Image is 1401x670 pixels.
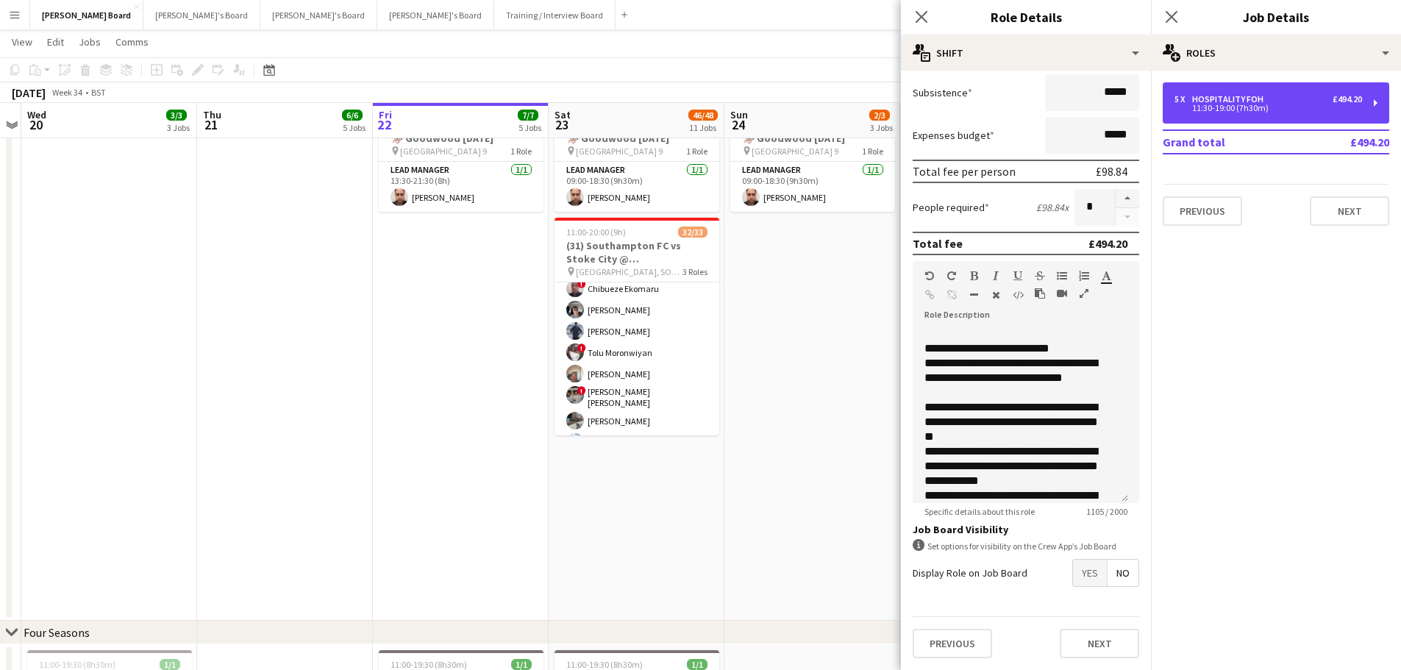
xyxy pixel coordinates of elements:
span: Sat [555,108,571,121]
a: Edit [41,32,70,51]
span: 3 Roles [682,266,707,277]
span: 3/3 [166,110,187,121]
label: Expenses budget [913,129,994,142]
span: ! [577,279,586,288]
span: View [12,35,32,49]
app-card-role: Lead Manager1/109:00-18:30 (9h30m)[PERSON_NAME] [730,162,895,212]
div: 3 Jobs [870,122,893,133]
span: 1 Role [862,146,883,157]
td: Grand total [1163,130,1302,154]
span: 1105 / 2000 [1074,506,1139,517]
button: Undo [924,270,935,282]
div: 5 Jobs [343,122,366,133]
span: 1 Role [686,146,707,157]
span: 11:00-20:00 (9h) [566,227,626,238]
app-card-role: Lead Manager1/109:00-18:30 (9h30m)[PERSON_NAME] [555,162,719,212]
button: Next [1310,196,1389,226]
button: [PERSON_NAME] Board [30,1,143,29]
span: 23 [552,116,571,133]
button: Ordered List [1079,270,1089,282]
button: Training / Interview Board [494,1,616,29]
button: Increase [1116,189,1139,208]
button: Italic [991,270,1001,282]
span: 22 [377,116,392,133]
label: Subsistence [913,86,972,99]
app-job-card: 11:00-20:00 (9h)32/33(31) Southampton FC vs Stoke City @ [GEOGRAPHIC_DATA] [GEOGRAPHIC_DATA], SO1... [555,218,719,435]
button: HTML Code [1013,289,1023,301]
button: Next [1060,629,1139,658]
span: 1 Role [510,146,532,157]
span: 11:00-19:30 (8h30m) [566,659,643,670]
span: [GEOGRAPHIC_DATA] 9 [400,146,487,157]
span: 20 [25,116,46,133]
span: Thu [203,108,221,121]
h3: Role Details [901,7,1151,26]
div: Total fee [913,236,963,251]
div: BST [91,87,106,98]
div: Four Seasons [24,625,90,640]
div: £494.20 [1088,236,1127,251]
button: Text Color [1101,270,1111,282]
h3: 🏇 Goodwood [DATE] [730,132,895,145]
label: People required [913,201,989,214]
span: Jobs [79,35,101,49]
button: Unordered List [1057,270,1067,282]
span: Specific details about this role [913,506,1047,517]
div: [DATE] [12,85,46,100]
span: Edit [47,35,64,49]
a: View [6,32,38,51]
span: [GEOGRAPHIC_DATA] 9 [752,146,838,157]
div: 5 x [1174,94,1192,104]
span: 32/33 [678,227,707,238]
div: 3 Jobs [167,122,190,133]
h3: 🏇 Goodwood [DATE] [379,132,543,145]
span: 11:00-19:30 (8h30m) [391,659,467,670]
span: Week 34 [49,87,85,98]
h3: Job Board Visibility [913,523,1139,536]
span: 24 [728,116,748,133]
button: [PERSON_NAME]'s Board [377,1,494,29]
app-job-card: 13:30-21:30 (8h)1/1🏇 Goodwood [DATE] [GEOGRAPHIC_DATA] 91 RoleLead Manager1/113:30-21:30 (8h)[PER... [379,110,543,212]
app-card-role: Lead Manager1/113:30-21:30 (8h)[PERSON_NAME] [379,162,543,212]
div: 11 Jobs [689,122,717,133]
span: 2/3 [869,110,890,121]
span: [GEOGRAPHIC_DATA], SO14 5FP [576,266,682,277]
div: 11:30-19:00 (7h30m) [1174,104,1362,112]
span: Sun [730,108,748,121]
div: £494.20 [1333,94,1362,104]
span: ! [577,386,586,395]
span: [GEOGRAPHIC_DATA] 9 [576,146,663,157]
div: Roles [1151,35,1401,71]
span: 7/7 [518,110,538,121]
button: Fullscreen [1079,288,1089,299]
span: Comms [115,35,149,49]
app-job-card: 09:00-18:30 (9h30m)1/1🏇 Goodwood [DATE] [GEOGRAPHIC_DATA] 91 RoleLead Manager1/109:00-18:30 (9h30... [555,110,719,212]
div: Hospitality FOH [1192,94,1269,104]
button: Previous [913,629,992,658]
div: £98.84 x [1036,201,1069,214]
div: Total fee per person [913,164,1016,179]
td: £494.20 [1302,130,1389,154]
app-job-card: 09:00-18:30 (9h30m)1/1🏇 Goodwood [DATE] [GEOGRAPHIC_DATA] 91 RoleLead Manager1/109:00-18:30 (9h30... [730,110,895,212]
span: Fri [379,108,392,121]
span: 1/1 [687,659,707,670]
span: ! [577,343,586,352]
div: Set options for visibility on the Crew App’s Job Board [913,539,1139,553]
label: Display Role on Job Board [913,566,1027,580]
button: Previous [1163,196,1242,226]
button: Insert video [1057,288,1067,299]
span: 46/48 [688,110,718,121]
h3: Job Details [1151,7,1401,26]
a: Jobs [73,32,107,51]
h3: (31) Southampton FC vs Stoke City @ [GEOGRAPHIC_DATA] [555,239,719,265]
div: Shift [901,35,1151,71]
button: [PERSON_NAME]'s Board [260,1,377,29]
button: Clear Formatting [991,289,1001,301]
span: 11:00-19:30 (8h30m) [39,659,115,670]
button: Horizontal Line [969,289,979,301]
div: 5 Jobs [518,122,541,133]
h3: 🏇 Goodwood [DATE] [555,132,719,145]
